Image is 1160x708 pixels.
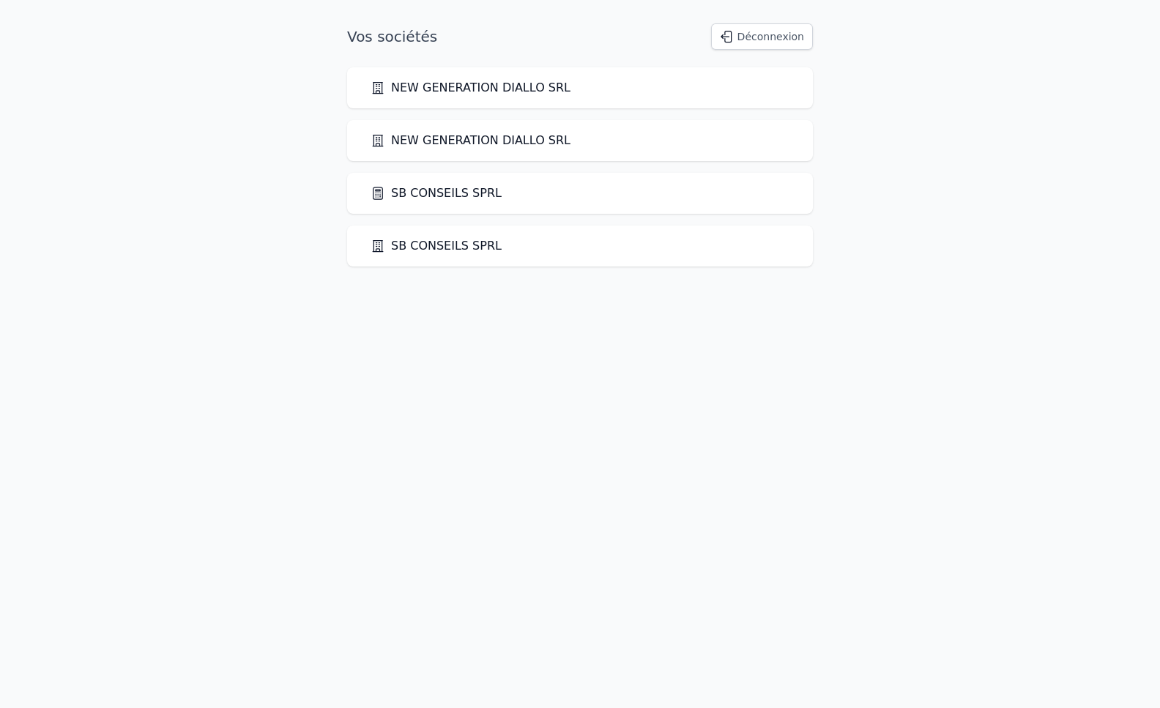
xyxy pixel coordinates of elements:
[711,23,813,50] button: Déconnexion
[371,79,570,97] a: NEW GENERATION DIALLO SRL
[371,185,502,202] a: SB CONSEILS SPRL
[371,237,502,255] a: SB CONSEILS SPRL
[371,132,570,149] a: NEW GENERATION DIALLO SRL
[347,26,437,47] h1: Vos sociétés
